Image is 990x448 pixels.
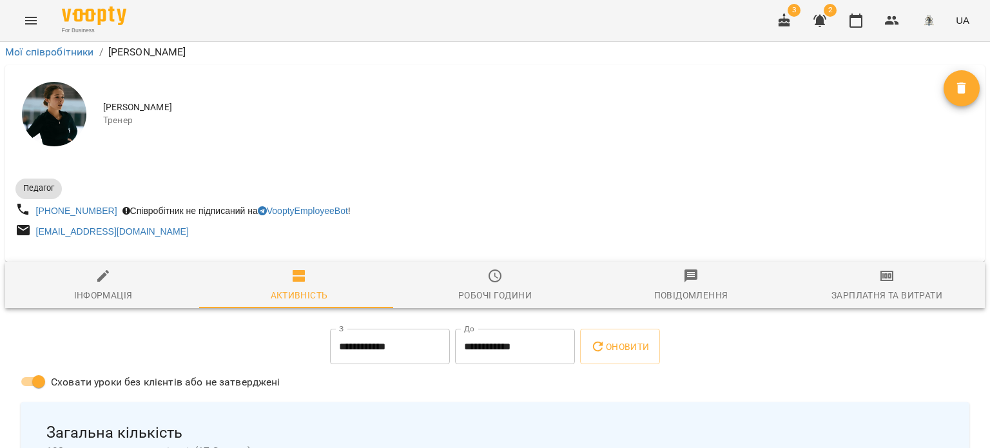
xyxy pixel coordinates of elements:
span: 2 [824,4,837,17]
div: Активність [271,287,328,303]
li: / [99,44,103,60]
p: [PERSON_NAME] [108,44,186,60]
button: UA [951,8,975,32]
span: Сховати уроки без клієнтів або не затверджені [51,375,280,390]
span: Тренер [103,114,944,127]
div: Робочі години [458,287,532,303]
a: [PHONE_NUMBER] [36,206,117,216]
span: 3 [788,4,801,17]
span: Загальна кількість [46,423,944,443]
button: Видалити [944,70,980,106]
span: [PERSON_NAME] [103,101,944,114]
a: VooptyEmployeeBot [258,206,348,216]
img: Voopty Logo [62,6,126,25]
span: UA [956,14,969,27]
span: For Business [62,26,126,35]
button: Оновити [580,329,659,365]
a: [EMAIL_ADDRESS][DOMAIN_NAME] [36,226,189,237]
img: Гожва Анастасія [22,82,86,146]
span: Педагог [15,182,62,194]
a: Мої співробітники [5,46,94,58]
div: Зарплатня та Витрати [831,287,942,303]
button: Menu [15,5,46,36]
img: 8c829e5ebed639b137191ac75f1a07db.png [920,12,938,30]
div: Інформація [74,287,133,303]
div: Повідомлення [654,287,728,303]
nav: breadcrumb [5,44,985,60]
span: Оновити [590,339,649,355]
div: Співробітник не підписаний на ! [120,202,353,220]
